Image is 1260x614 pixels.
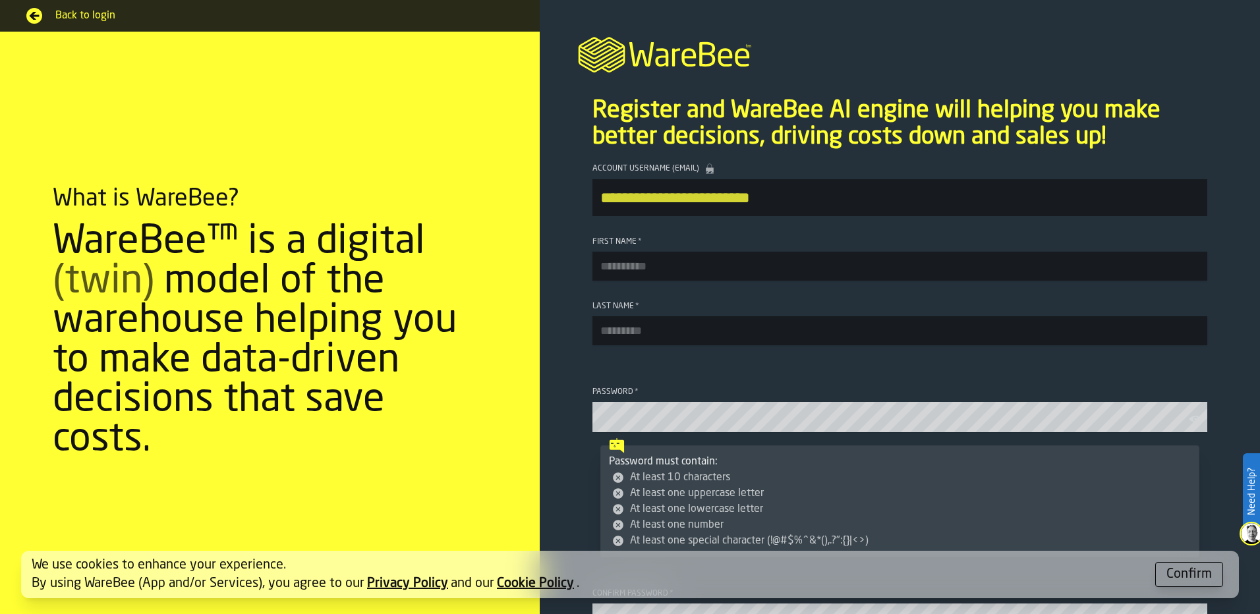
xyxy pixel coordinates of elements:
span: Required [635,387,639,397]
a: Cookie Policy [497,577,574,590]
input: button-toolbar-Password [592,402,1207,432]
label: Need Help? [1244,455,1259,528]
li: At least one lowercase letter [612,501,1191,517]
div: What is WareBee? [53,186,239,212]
button: button-toolbar-Password [1189,412,1205,426]
input: button-toolbar-Last Name [592,316,1207,345]
label: button-toolbar-First Name [592,237,1207,281]
div: We use cookies to enhance your experience. By using WareBee (App and/or Services), you agree to o... [32,556,1145,593]
div: WareBee™ is a digital model of the warehouse helping you to make data-driven decisions that save ... [53,223,487,460]
a: logo-header [540,21,1260,84]
li: At least 10 characters [612,470,1191,486]
label: button-toolbar-Password [592,387,1207,432]
input: button-toolbar-Account Username (Email) [592,179,1207,216]
button: button- [1155,562,1223,587]
div: Password must contain: [609,454,1191,549]
p: Register and WareBee AI engine will helping you make better decisions, driving costs down and sal... [592,98,1207,150]
div: alert-[object Object] [21,551,1239,598]
li: At least one uppercase letter [612,486,1191,501]
input: button-toolbar-First Name [592,252,1207,281]
div: Last Name [592,302,1207,311]
label: button-toolbar-Last Name [592,302,1207,345]
a: Privacy Policy [367,577,448,590]
span: (twin) [53,262,154,302]
div: Password [592,387,1207,397]
div: Account Username (Email) [592,163,1207,174]
div: Confirm [1166,565,1212,584]
span: Required [638,237,642,246]
a: Back to login [26,8,513,24]
span: Back to login [55,8,513,24]
li: At least one number [612,517,1191,533]
label: button-toolbar-Account Username (Email) [592,163,1207,216]
span: Required [635,302,639,311]
div: First Name [592,237,1207,246]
